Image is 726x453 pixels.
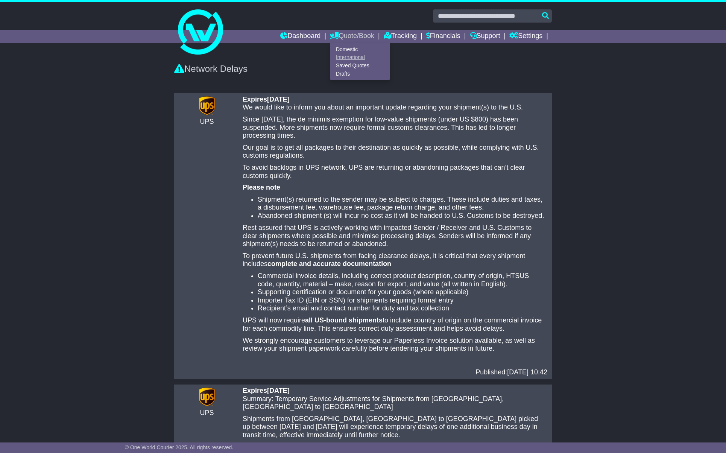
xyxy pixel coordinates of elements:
[243,415,547,439] p: Shipments from [GEOGRAPHIC_DATA], [GEOGRAPHIC_DATA] to [GEOGRAPHIC_DATA] picked up between [DATE]...
[258,304,547,313] li: Recipient’s email and contact number for duty and tax collection
[243,368,547,377] div: Published:
[509,30,542,43] a: Settings
[174,64,552,74] div: Network Delays
[305,316,383,324] strong: all US-bound shipments
[267,387,290,394] span: [DATE]
[330,70,390,78] a: Drafts
[243,337,547,353] p: We strongly encourage customers to leverage our Paperless Invoice solution available, as well as ...
[267,96,290,103] span: [DATE]
[243,224,547,248] p: Rest assured that UPS is actively working with impacted Sender / Receiver and U.S. Customs to cle...
[258,288,547,296] li: Supporting certification or document for your goods (where applicable)
[258,272,547,288] li: Commercial invoice details, including correct product description, country of origin, HTSUS code,...
[243,116,547,140] p: Since [DATE], the de minimis exemption for low-value shipments (under US $800) has been suspended...
[243,144,547,160] p: Our goal is to get all packages to their destination as quickly as possible, while complying with...
[243,252,547,268] p: To prevent future U.S. shipments from facing clearance delays, it is critical that every shipment...
[243,103,547,112] p: We would like to inform you about an important update regarding your shipment(s) to the U.S.
[267,260,391,268] strong: complete and accurate documentation
[243,184,280,191] strong: Please note
[197,387,217,407] img: CarrierLogo
[330,43,390,80] div: Quote/Book
[507,368,547,376] span: [DATE] 10:42
[197,96,217,116] img: CarrierLogo
[258,296,547,305] li: Importer Tax ID (EIN or SSN) for shipments requiring formal entry
[470,30,500,43] a: Support
[258,196,547,212] li: Shipment(s) returned to the sender may be subject to charges. These include duties and taxes, a d...
[243,96,547,104] div: Expires
[280,30,320,43] a: Dashboard
[384,30,417,43] a: Tracking
[179,118,235,126] div: UPS
[243,164,547,180] p: To avoid backlogs in UPS network, UPS are returning or abandoning packages that can’t clear custo...
[330,62,390,70] a: Saved Quotes
[258,212,547,220] li: Abandoned shipment (s) will incur no cost as it will be handed to U.S. Customs to be destroyed.
[330,45,390,53] a: Domestic
[243,387,547,395] div: Expires
[243,316,547,333] p: UPS will now require to include country of origin on the commercial invoice for each commodity li...
[426,30,460,43] a: Financials
[330,30,374,43] a: Quote/Book
[330,53,390,62] a: International
[243,395,547,411] p: Summary: Temporary Service Adjustments for Shipments from [GEOGRAPHIC_DATA], [GEOGRAPHIC_DATA] to...
[125,444,234,450] span: © One World Courier 2025. All rights reserved.
[179,409,235,417] div: UPS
